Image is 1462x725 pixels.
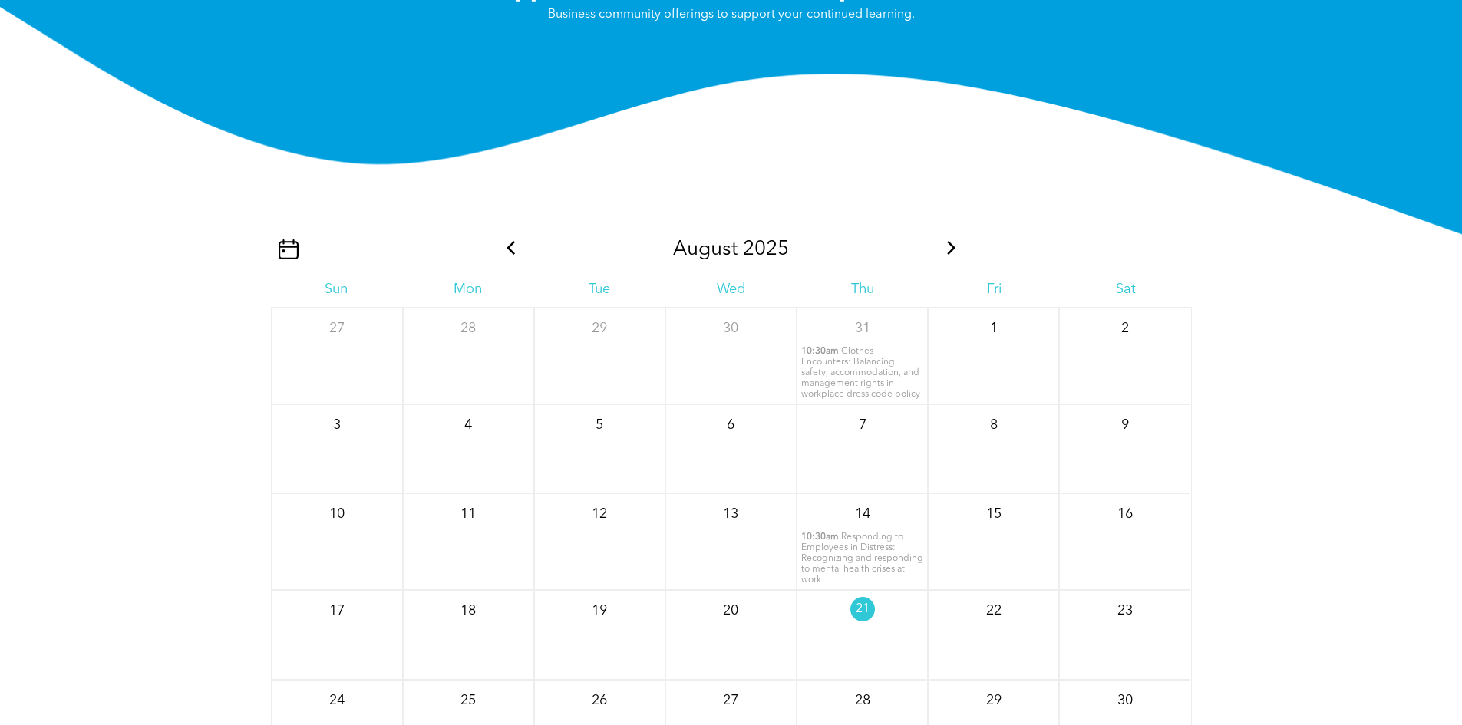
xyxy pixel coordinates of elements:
[849,411,876,439] p: 7
[1111,315,1139,342] p: 2
[1111,597,1139,624] p: 23
[743,239,789,259] span: 2025
[980,597,1008,624] p: 22
[717,500,744,528] p: 13
[323,687,351,714] p: 24
[797,281,928,298] div: Thu
[717,411,744,439] p: 6
[323,315,351,342] p: 27
[586,411,613,439] p: 5
[454,315,482,342] p: 28
[801,347,920,399] span: Clothes Encounters: Balancing safety, accommodation, and management rights in workplace dress cod...
[665,281,797,298] div: Wed
[849,315,876,342] p: 31
[1111,500,1139,528] p: 16
[717,315,744,342] p: 30
[586,315,613,342] p: 29
[801,532,923,585] span: Responding to Employees in Distress: Recognizing and responding to mental health crises at work
[323,597,351,624] p: 17
[323,500,351,528] p: 10
[849,500,876,528] p: 14
[801,346,839,357] span: 10:30am
[801,532,839,542] span: 10:30am
[271,281,402,298] div: Sun
[323,411,351,439] p: 3
[586,597,613,624] p: 19
[1111,687,1139,714] p: 30
[454,500,482,528] p: 11
[849,687,876,714] p: 28
[980,687,1008,714] p: 29
[586,500,613,528] p: 12
[980,315,1008,342] p: 1
[402,281,533,298] div: Mon
[980,500,1008,528] p: 15
[533,281,665,298] div: Tue
[673,239,738,259] span: August
[586,687,613,714] p: 26
[454,411,482,439] p: 4
[850,597,875,621] p: 21
[454,687,482,714] p: 25
[1111,411,1139,439] p: 9
[454,597,482,624] p: 18
[717,687,744,714] p: 27
[1060,281,1191,298] div: Sat
[929,281,1060,298] div: Fri
[980,411,1008,439] p: 8
[717,597,744,624] p: 20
